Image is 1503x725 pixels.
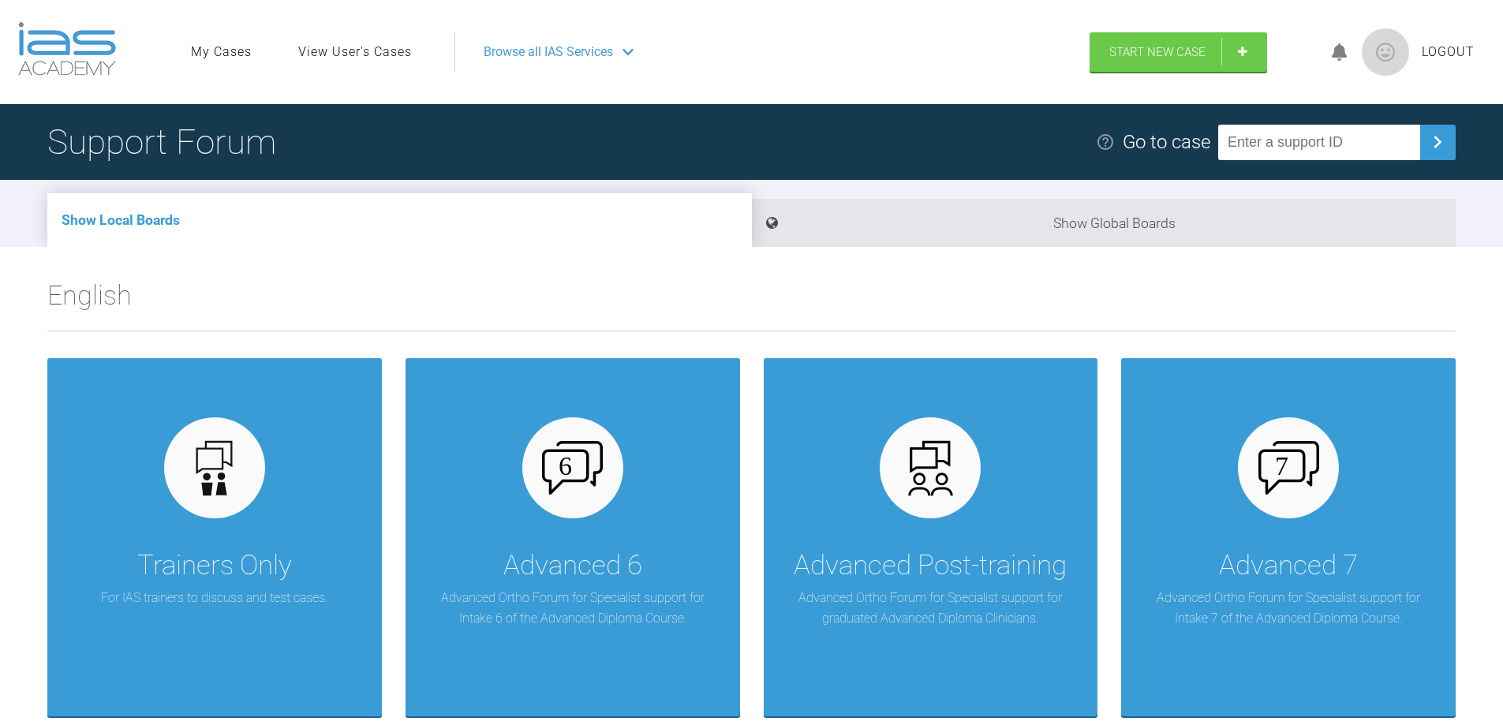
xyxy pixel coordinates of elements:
[298,42,412,62] a: View User's Cases
[764,358,1098,716] a: Advanced Post-trainingAdvanced Ortho Forum for Specialist support for graduated Advanced Diploma ...
[542,441,603,495] img: advanced-6.cf6970cb.svg
[1362,28,1409,76] img: profile.png
[1258,441,1319,495] img: advanced-7.aa0834c3.svg
[484,42,613,62] span: Browse all IAS Services
[1123,127,1210,157] div: Go to case
[1090,32,1267,72] a: Start New Case
[191,42,252,62] a: My Cases
[1422,42,1475,62] a: Logout
[503,544,642,588] div: Advanced 6
[184,438,245,499] img: default.3be3f38f.svg
[1219,544,1358,588] div: Advanced 7
[1121,358,1456,716] a: Advanced 7Advanced Ortho Forum for Specialist support for Intake 7 of the Advanced Diploma Course.
[137,544,292,588] div: Trainers Only
[18,22,116,76] img: logo-light.3e3ef733.png
[787,588,1075,628] p: Advanced Ortho Forum for Specialist support for graduated Advanced Diploma Clinicians.
[47,114,276,170] h1: Support Forum
[900,438,961,499] img: advanced.73cea251.svg
[47,274,1456,331] h2: English
[1096,133,1115,151] img: help.e70b9f3d.svg
[1145,588,1432,628] p: Advanced Ortho Forum for Specialist support for Intake 7 of the Advanced Diploma Course.
[1218,125,1420,160] input: Enter a support ID
[794,544,1067,588] div: Advanced Post-training
[406,358,740,716] a: Advanced 6Advanced Ortho Forum for Specialist support for Intake 6 of the Advanced Diploma Course.
[1109,45,1206,59] span: Start New Case
[47,358,382,716] a: Trainers OnlyFor IAS trainers to discuss and test cases.
[101,588,327,608] p: For IAS trainers to discuss and test cases.
[752,199,1456,247] li: Show Global Boards
[47,193,752,247] li: Show Local Boards
[429,588,716,628] p: Advanced Ortho Forum for Specialist support for Intake 6 of the Advanced Diploma Course.
[1425,129,1450,155] img: chevronRight.28bd32b0.svg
